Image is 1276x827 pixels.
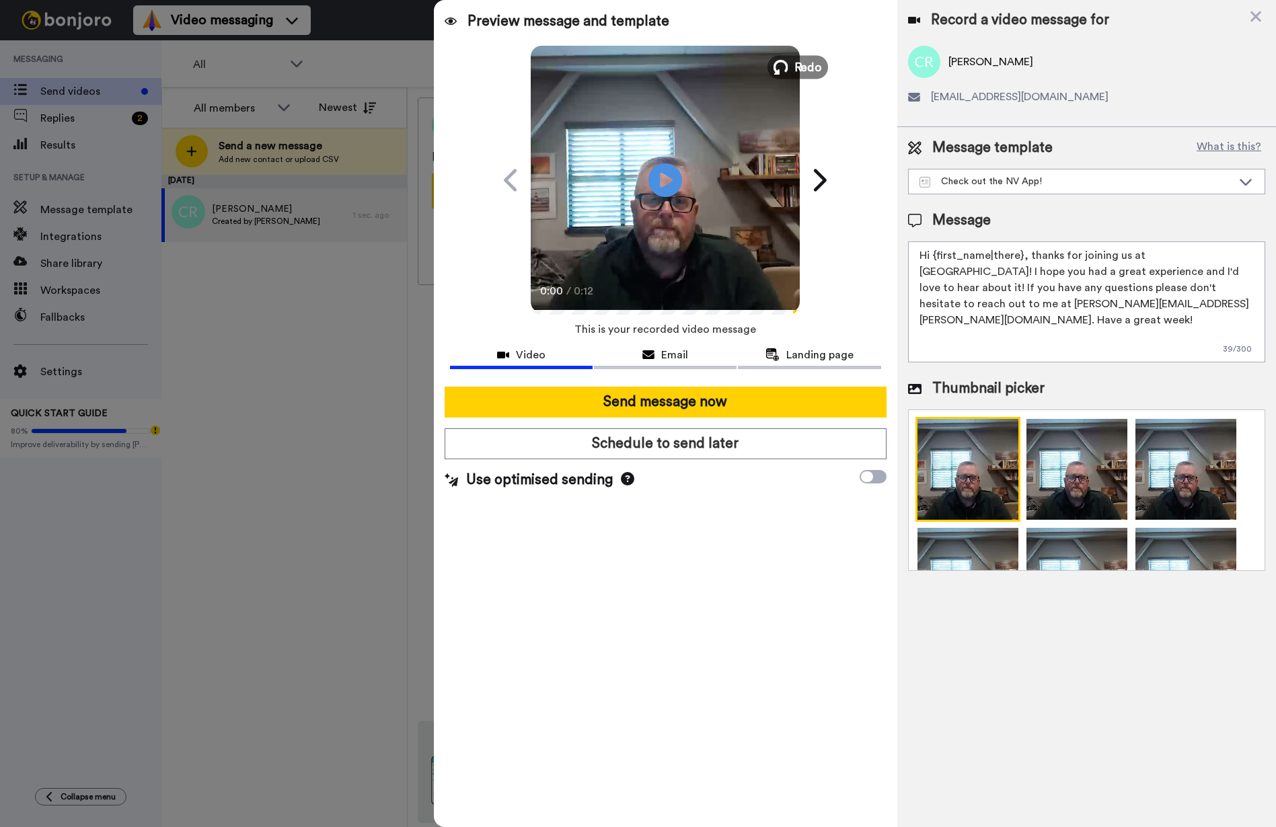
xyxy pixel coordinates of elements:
textarea: Hi {first_name|there}, thanks for joining us at [GEOGRAPHIC_DATA]! I hope you had a great experie... [908,241,1265,362]
div: message notification from Amy, 2w ago. Hi Jon, We hope you and your customers have been having a ... [20,27,249,73]
button: Schedule to send later [445,428,887,459]
img: 2Q== [1024,526,1129,631]
img: 2Q== [1133,417,1238,522]
span: Landing page [786,347,854,363]
button: What is this? [1193,138,1265,158]
p: Hi [PERSON_NAME], We hope you and your customers have been having a great time with [PERSON_NAME]... [59,37,204,50]
span: Video [516,347,546,363]
p: Message from Amy, sent 2w ago [59,50,204,63]
span: This is your recorded video message [574,315,756,344]
span: Thumbnail picker [932,379,1045,399]
span: 0:12 [574,283,597,299]
img: Profile image for Amy [30,39,52,61]
span: Message [932,210,991,231]
span: [EMAIL_ADDRESS][DOMAIN_NAME] [931,89,1109,105]
span: Use optimised sending [466,470,613,490]
div: Check out the NV App! [920,175,1232,188]
span: / [566,283,571,299]
img: 2Q== [1133,526,1238,631]
img: Message-temps.svg [920,177,931,188]
button: Send message now [445,387,887,418]
span: 0:00 [540,283,564,299]
span: Message template [932,138,1053,158]
img: 2Q== [915,417,1020,522]
img: 2Q== [1024,417,1129,522]
span: Email [661,347,688,363]
img: 2Q== [915,526,1020,631]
